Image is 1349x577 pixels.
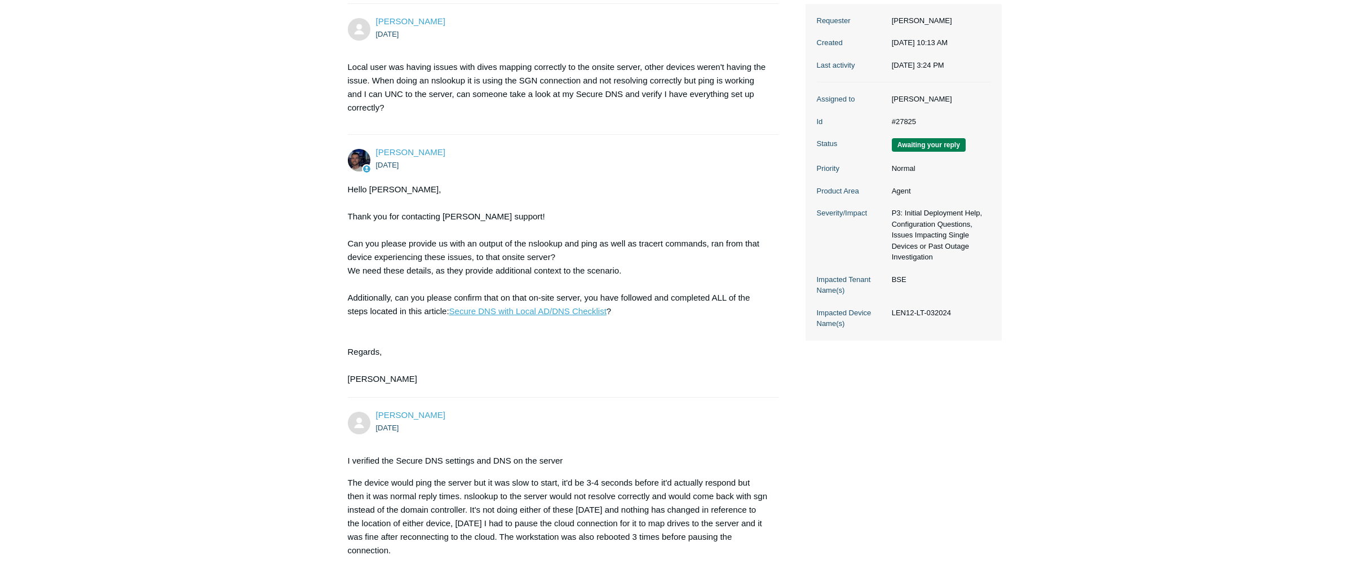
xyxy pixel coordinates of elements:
dt: Last activity [817,60,886,71]
dt: Priority [817,163,886,174]
dd: [PERSON_NAME] [886,15,990,27]
dt: Impacted Tenant Name(s) [817,274,886,296]
dt: Product Area [817,186,886,197]
dt: Requester [817,15,886,27]
dt: Assigned to [817,94,886,105]
p: I verified the Secure DNS settings and DNS on the server [348,454,768,468]
time: 09/03/2025, 12:36 [376,424,399,432]
a: [PERSON_NAME] [376,147,445,157]
a: [PERSON_NAME] [376,410,445,420]
span: Phil White [376,410,445,420]
time: 09/02/2025, 10:26 [376,161,399,169]
span: We are waiting for you to respond [892,138,966,152]
dt: Created [817,37,886,49]
dd: Normal [886,163,990,174]
dd: BSE [886,274,990,285]
p: Local user was having issues with dives mapping correctly to the onsite server, other devices wer... [348,60,768,114]
p: The device would ping the server but it was slow to start, it'd be 3-4 seconds before it'd actual... [348,476,768,557]
span: Connor Davis [376,147,445,157]
a: [PERSON_NAME] [376,16,445,26]
dt: Impacted Device Name(s) [817,307,886,329]
time: 09/03/2025, 15:24 [892,61,944,69]
dt: Id [817,116,886,127]
div: Hello [PERSON_NAME], Thank you for contacting [PERSON_NAME] support! Can you please provide us wi... [348,183,768,386]
dd: [PERSON_NAME] [886,94,990,105]
a: Secure DNS with Local AD/DNS Checklist [449,306,607,316]
time: 09/02/2025, 10:13 [376,30,399,38]
time: 09/02/2025, 10:13 [892,38,948,47]
dt: Severity/Impact [817,208,886,219]
dd: P3: Initial Deployment Help, Configuration Questions, Issues Impacting Single Devices or Past Out... [886,208,990,263]
dd: #27825 [886,116,990,127]
span: Phil White [376,16,445,26]
dd: LEN12-LT-032024 [886,307,990,319]
dt: Status [817,138,886,149]
dd: Agent [886,186,990,197]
